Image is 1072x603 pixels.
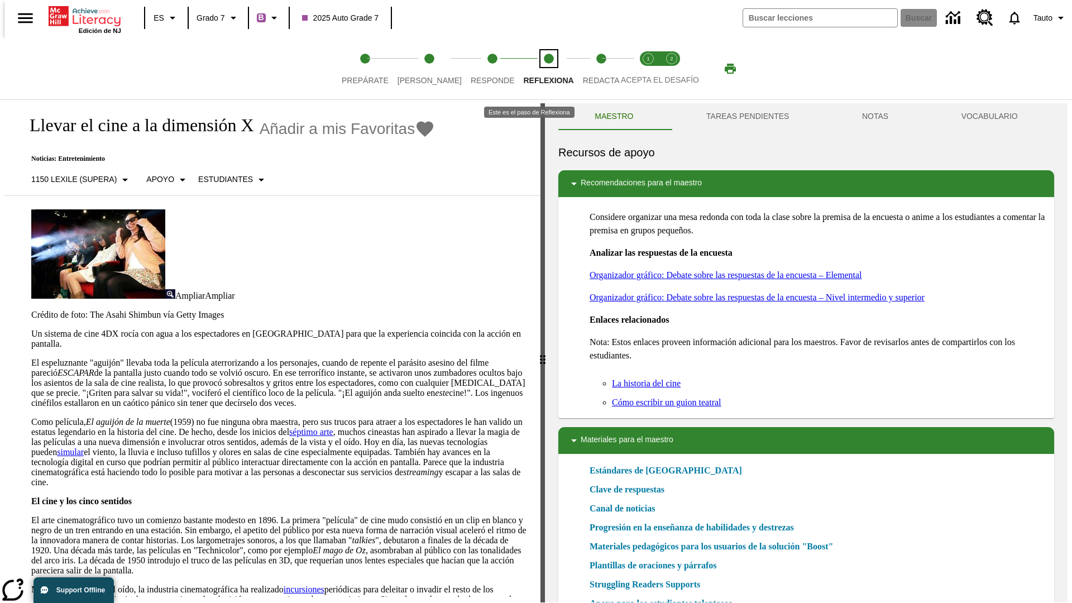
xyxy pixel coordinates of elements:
[621,75,699,84] span: ACEPTA EL DESAFÍO
[31,358,527,408] p: El espeluznante "aguijón" llevaba toda la película aterrorizando a los personajes, cuando de repe...
[142,170,194,190] button: Tipo de apoyo, Apoyo
[194,170,272,190] button: Seleccionar estudiante
[590,210,1045,237] p: Considere organizar una mesa redonda con toda la clase sobre la premisa de la encuesta o anime a ...
[56,586,105,594] span: Support Offline
[590,578,707,591] a: Struggling Readers Supports
[252,8,285,28] button: Boost El color de la clase es morado/púrpura. Cambiar el color de la clase.
[484,107,575,118] div: Este es el paso de Reflexiona
[583,76,620,85] span: Redacta
[1029,8,1072,28] button: Perfil/Configuración
[31,515,527,576] p: El arte cinematográfico tuvo un comienzo bastante modesto en 1896. La primera "película" de cine ...
[590,483,664,496] a: Clave de respuestas, Se abrirá en una nueva ventana o pestaña
[31,209,165,299] img: El panel situado frente a los asientos rocía con agua nebulizada al feliz público en un cine equi...
[540,103,545,602] div: Pulsa la tecla de intro o la barra espaciadora y luego presiona las flechas de derecha e izquierd...
[514,38,582,99] button: Reflexiona step 4 of 5
[743,9,897,27] input: Buscar campo
[146,174,174,185] p: Apoyo
[1033,12,1052,24] span: Tauto
[342,76,389,85] span: Prepárate
[655,38,688,99] button: Acepta el desafío contesta step 2 of 2
[4,103,540,597] div: reading
[205,291,234,300] span: Ampliar
[18,155,435,163] p: Noticias: Entretenimiento
[590,293,925,302] a: Organizador gráfico: Debate sobre las respuestas de la encuesta – Nivel intermedio y superior
[558,170,1054,197] div: Recomendaciones para el maestro
[590,540,833,553] a: Materiales pedagógicos para los usuarios de la solución "Boost", Se abrirá en una nueva ventana o...
[389,38,471,99] button: Lee step 2 of 5
[939,3,970,33] a: Centro de información
[259,11,264,25] span: B
[31,496,132,506] strong: El cine y los cinco sentidos
[260,119,435,138] button: Añadir a mis Favoritas - Llevar el cine a la dimensión X
[925,103,1054,130] button: VOCABULARIO
[27,170,136,190] button: Seleccione Lexile, 1150 Lexile (Supera)
[612,396,721,409] a: Cómo escribir un guion teatral
[435,388,449,398] em: este
[284,585,324,594] a: incursiones
[574,38,629,99] button: Redacta step 5 of 5
[670,103,826,130] button: TAREAS PENDIENTES
[9,2,42,35] button: Abrir el menú lateral
[581,177,702,190] p: Recomendaciones para el maestro
[558,103,1054,130] div: Instructional Panel Tabs
[198,174,253,185] p: Estudiantes
[398,76,462,85] span: [PERSON_NAME]
[670,56,673,61] text: 2
[826,103,925,130] button: NOTAS
[260,120,415,138] span: Añadir a mis Favoritas
[31,310,527,320] p: Crédito de foto: The Asahi Shimbun vía Getty Images
[352,535,376,545] em: talkies
[79,27,121,34] span: Edición de NJ
[31,329,527,349] p: Un sistema de cine 4DX rocía con agua a los espectadores en [GEOGRAPHIC_DATA] para que la experie...
[590,270,862,280] a: Organizador gráfico: Debate sobre las respuestas de la encuesta – Elemental
[590,502,655,515] a: Canal de noticias, Se abrirá en una nueva ventana o pestaña
[197,12,225,24] span: Grado 7
[523,76,573,85] span: Reflexiona
[18,115,254,136] h1: Llevar el cine a la dimensión X
[558,427,1054,454] div: Materiales para el maestro
[31,174,117,185] p: 1150 Lexile (Supera)
[165,289,175,299] img: Ampliar
[590,315,669,324] strong: Enlaces relacionados
[545,103,1068,602] div: activity
[149,8,184,28] button: Lenguaje: ES, Selecciona un idioma
[33,577,114,603] button: Support Offline
[590,521,794,534] a: Progresión en la enseñanza de habilidades y destrezas, Se abrirá en una nueva ventana o pestaña
[612,377,681,390] a: La historia del cine
[712,59,748,79] button: Imprimir
[590,559,717,572] a: Plantillas de oraciones y párrafos, Se abrirá en una nueva ventana o pestaña
[333,38,398,99] button: Prepárate step 1 of 5
[57,447,84,457] a: simular
[289,427,333,437] a: séptimo arte
[31,417,527,487] p: Como película, (1959) no fue ninguna obra maestra, pero sus trucos para atraer a los espectadores...
[1000,3,1029,32] a: Notificaciones
[49,4,121,34] div: Portada
[581,434,673,447] p: Materiales para el maestro
[313,545,366,555] em: El mago de Oz
[590,248,733,257] strong: Analizar las respuestas de la encuesta
[632,38,664,99] button: Acepta el desafío lee step 1 of 2
[403,467,438,477] em: streaming
[647,56,649,61] text: 1
[471,76,515,85] span: Responde
[154,12,164,24] span: ES
[175,291,205,300] span: Ampliar
[590,336,1045,362] p: Nota: Estos enlaces proveen información adicional para los maestros. Favor de revisarlos antes de...
[970,3,1000,33] a: Centro de recursos, Se abrirá en una pestaña nueva.
[462,38,524,99] button: Responde step 3 of 5
[58,368,94,377] em: ESCAPAR
[302,12,379,24] span: 2025 Auto Grade 7
[558,143,1054,161] h6: Recursos de apoyo
[86,417,170,427] em: El aguijón de la muerte
[192,8,245,28] button: Grado: Grado 7, Elige un grado
[590,464,749,477] a: Estándares de [GEOGRAPHIC_DATA]
[558,103,670,130] button: Maestro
